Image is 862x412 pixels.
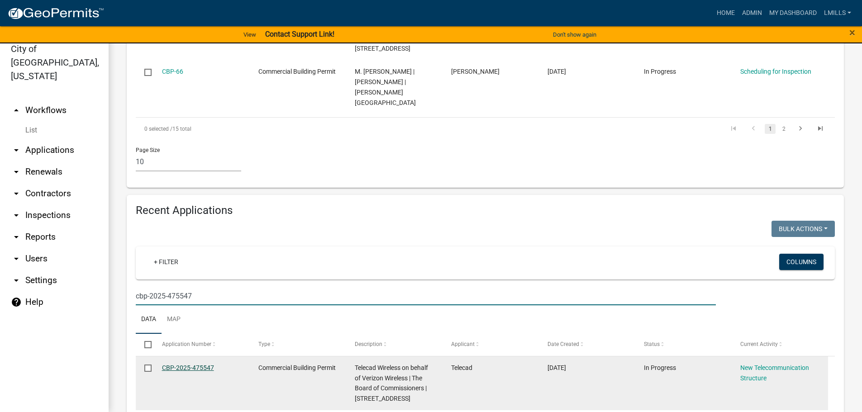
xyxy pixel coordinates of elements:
span: Date Created [548,341,579,347]
a: New Telecommunication Structure [740,364,809,382]
a: go to last page [812,124,829,134]
a: Home [713,5,738,22]
a: My Dashboard [766,5,820,22]
li: page 2 [777,121,791,137]
i: arrow_drop_down [11,253,22,264]
span: Description [355,341,382,347]
div: 15 total [136,118,412,140]
i: arrow_drop_down [11,145,22,156]
span: × [849,26,855,39]
a: Data [136,305,162,334]
span: Luke Etheridge [451,68,500,75]
span: 09/09/2025 [548,364,566,371]
a: View [240,27,260,42]
datatable-header-cell: Application Number [153,334,249,355]
a: lmills [820,5,855,22]
a: go to first page [725,124,742,134]
datatable-header-cell: Date Created [539,334,635,355]
a: go to next page [792,124,809,134]
span: Application Number [162,341,211,347]
button: Bulk Actions [772,221,835,237]
a: Map [162,305,186,334]
datatable-header-cell: Type [249,334,346,355]
i: arrow_drop_down [11,166,22,177]
datatable-header-cell: Description [346,334,443,355]
i: help [11,297,22,308]
a: CBP-2025-475547 [162,364,214,371]
span: 0 selected / [144,126,172,132]
i: arrow_drop_down [11,232,22,242]
span: Status [644,341,660,347]
li: page 1 [763,121,777,137]
i: arrow_drop_down [11,275,22,286]
a: Admin [738,5,766,22]
span: In Progress [644,364,676,371]
h4: Recent Applications [136,204,835,217]
button: Close [849,27,855,38]
span: Applicant [451,341,475,347]
span: In Progress [644,68,676,75]
button: Columns [779,254,824,270]
datatable-header-cell: Applicant [443,334,539,355]
span: Current Activity [740,341,778,347]
datatable-header-cell: Status [635,334,732,355]
a: Scheduling for Inspection [740,68,811,75]
i: arrow_drop_down [11,188,22,199]
datatable-header-cell: Current Activity [732,334,828,355]
span: Telecad [451,364,472,371]
span: Commercial Building Permit [258,364,336,371]
strong: Contact Support Link! [265,30,334,38]
a: + Filter [147,254,186,270]
span: Type [258,341,270,347]
a: go to previous page [745,124,762,134]
i: arrow_drop_down [11,210,22,221]
a: CBP-66 [162,68,183,75]
span: M. Luke Etheridge | Etheridge Luke | WATERS EDGE PARKWAY [355,68,416,106]
i: arrow_drop_up [11,105,22,116]
span: Telecad Wireless on behalf of Verizon Wireless | The Board of Commissioners | 501 E COURT AVE [355,364,428,402]
a: 1 [765,124,776,134]
span: Commercial Building Permit [258,68,336,75]
datatable-header-cell: Select [136,334,153,355]
a: 2 [778,124,789,134]
button: Don't show again [549,27,600,42]
input: Search for applications [136,287,716,305]
span: 11/27/2022 [548,68,566,75]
